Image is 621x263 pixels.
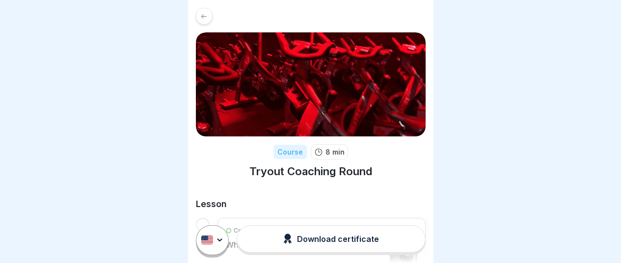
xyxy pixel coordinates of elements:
[273,145,307,159] div: Course
[201,236,213,245] img: us.svg
[283,234,379,244] div: Download certificate
[196,198,426,210] h2: Lesson
[249,164,372,179] h1: Tryout Coaching Round
[237,225,425,253] button: Download certificate
[196,32,426,136] img: xiv8kcvxauns0s09p74o4wcy.png
[325,147,345,157] p: 8 min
